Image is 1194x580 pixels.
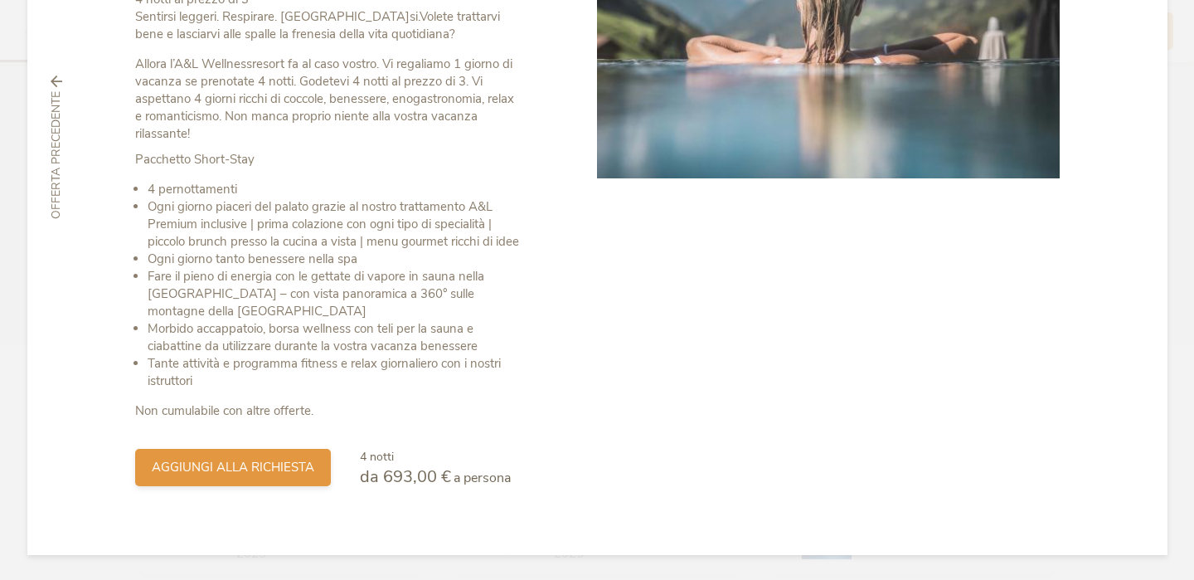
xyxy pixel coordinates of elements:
[148,320,523,355] li: Morbido accappatoio, borsa wellness con teli per la sauna e ciabattine da utilizzare durante la v...
[135,56,523,143] p: Allora l’A&L Wellnessresort fa al caso vostro. Vi regaliamo 1 giorno di vacanza se prenotate 4 no...
[148,198,523,251] li: Ogni giorno piaceri del palato grazie al nostro trattamento A&L Premium inclusive | prima colazio...
[135,8,500,42] strong: Volete trattarvi bene e lasciarvi alle spalle la frenesia della vita quotidiana?
[148,181,523,198] li: 4 pernottamenti
[148,268,523,320] li: Fare il pieno di energia con le gettate di vapore in sauna nella [GEOGRAPHIC_DATA] – con vista pa...
[135,151,255,168] strong: Pacchetto Short-Stay
[148,251,523,268] li: Ogni giorno tanto benessere nella spa
[48,91,65,219] span: Offerta precedente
